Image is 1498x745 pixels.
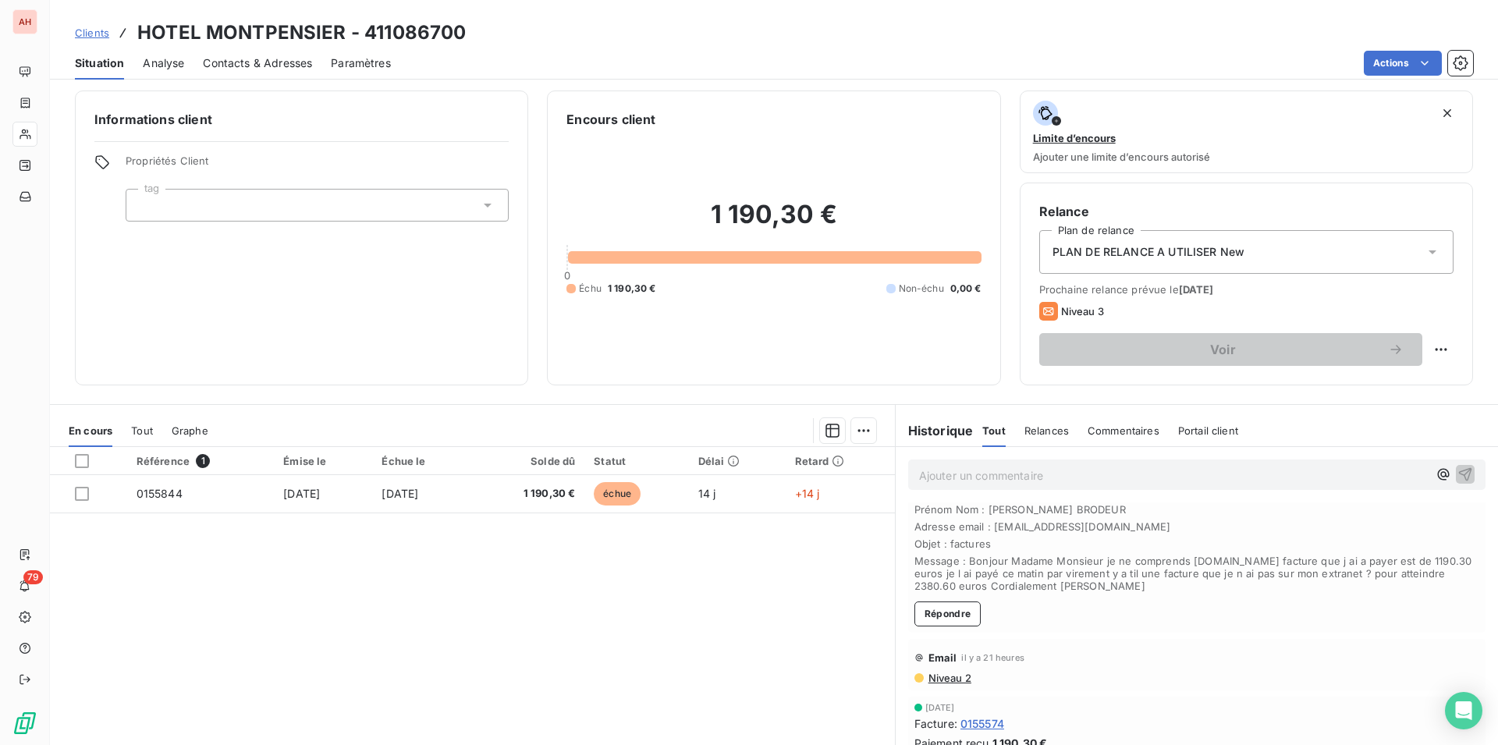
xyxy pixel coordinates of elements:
h6: Encours client [566,110,655,129]
span: Contacts & Adresses [203,55,312,71]
span: 14 j [698,487,716,500]
span: [DATE] [382,487,418,500]
button: Limite d’encoursAjouter une limite d’encours autorisé [1020,90,1473,173]
h6: Historique [896,421,974,440]
a: Clients [75,25,109,41]
span: Email [928,651,957,664]
span: Paramètres [331,55,391,71]
div: Retard [795,455,886,467]
span: échue [594,482,641,506]
span: [DATE] [925,703,955,712]
span: 0155574 [960,715,1004,732]
span: Portail client [1178,424,1238,437]
span: Non-échu [899,282,944,296]
button: Répondre [914,601,982,626]
span: Graphe [172,424,208,437]
span: Clients [75,27,109,39]
span: Analyse [143,55,184,71]
span: Niveau 2 [927,672,971,684]
span: 1 [196,454,210,468]
div: Open Intercom Messenger [1445,692,1482,729]
span: Voir [1058,343,1388,356]
span: 0155844 [137,487,183,500]
span: Tout [131,424,153,437]
span: Prénom Nom : [PERSON_NAME] BRODEUR [914,503,1479,516]
span: Tout [982,424,1006,437]
span: +14 j [795,487,820,500]
div: Délai [698,455,776,467]
span: il y a 21 heures [961,653,1024,662]
span: Commentaires [1088,424,1159,437]
span: En cours [69,424,112,437]
h6: Informations client [94,110,509,129]
h3: HOTEL MONTPENSIER - 411086700 [137,19,466,47]
span: Échu [579,282,602,296]
span: Adresse email : [EMAIL_ADDRESS][DOMAIN_NAME] [914,520,1479,533]
span: 1 190,30 € [608,282,656,296]
span: Limite d’encours [1033,132,1116,144]
span: 1 190,30 € [481,486,575,502]
div: Solde dû [481,455,575,467]
span: Niveau 3 [1061,305,1104,318]
span: [DATE] [283,487,320,500]
button: Actions [1364,51,1442,76]
button: Voir [1039,333,1422,366]
span: 0,00 € [950,282,982,296]
img: Logo LeanPay [12,711,37,736]
div: AH [12,9,37,34]
input: Ajouter une valeur [139,198,151,212]
h2: 1 190,30 € [566,199,981,246]
span: 0 [564,269,570,282]
span: Message : Bonjour Madame Monsieur je ne comprends [DOMAIN_NAME] facture que j ai a payer est de 1... [914,555,1479,592]
span: Facture : [914,715,957,732]
span: Ajouter une limite d’encours autorisé [1033,151,1210,163]
span: [DATE] [1179,283,1214,296]
div: Statut [594,455,679,467]
span: Situation [75,55,124,71]
span: Relances [1024,424,1069,437]
span: 79 [23,570,43,584]
div: Émise le [283,455,363,467]
span: Prochaine relance prévue le [1039,283,1454,296]
span: Objet : factures [914,537,1479,550]
div: Échue le [382,455,463,467]
span: PLAN DE RELANCE A UTILISER New [1053,244,1245,260]
div: Référence [137,454,265,468]
h6: Relance [1039,202,1454,221]
span: Propriétés Client [126,154,509,176]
